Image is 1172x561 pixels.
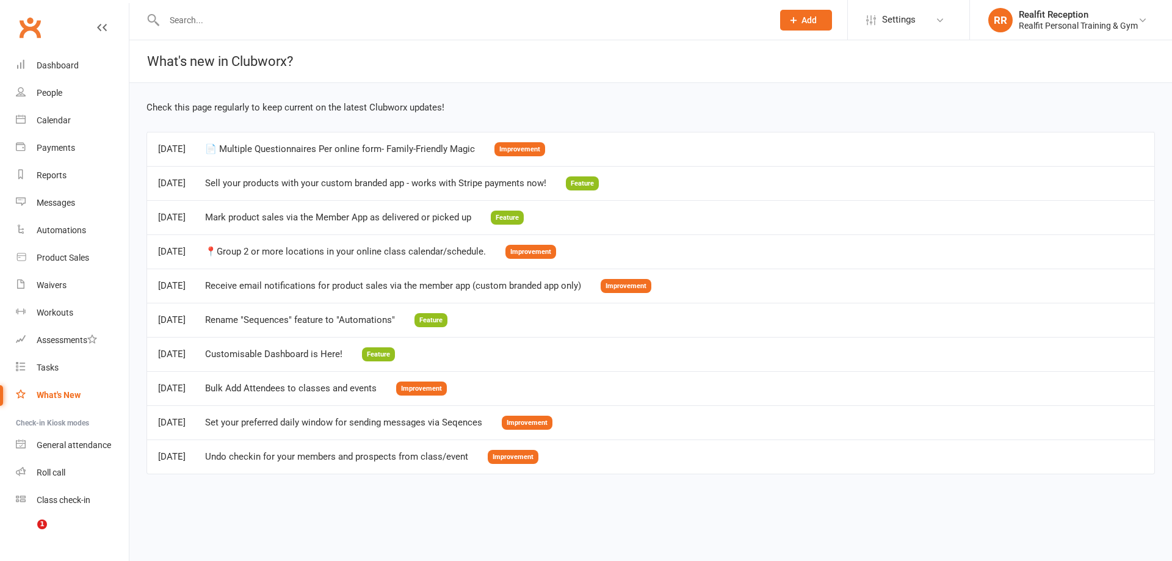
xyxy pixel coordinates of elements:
div: RR [988,8,1013,32]
div: Dashboard [37,60,79,70]
div: Class check-in [37,495,90,505]
div: Mark product sales via the Member App as delivered or picked up [205,212,471,223]
div: Undo checkin for your members and prospects from class/event [205,452,468,462]
a: [DATE]📍Group 2 or more locations in your online class calendar/schedule.Improvement [158,245,556,256]
a: [DATE]Customisable Dashboard is Here!Feature [158,348,395,359]
div: [DATE] [158,349,186,360]
div: Check this page regularly to keep current on the latest Clubworx updates! [146,100,1155,115]
a: Dashboard [16,52,129,79]
a: [DATE]Receive email notifications for product sales via the member app (custom branded app only)I... [158,280,651,291]
a: People [16,79,129,107]
span: Settings [882,6,916,34]
span: Improvement [502,416,552,430]
a: Reports [16,162,129,189]
div: Roll call [37,468,65,477]
div: Product Sales [37,253,89,262]
div: Assessments [37,335,97,345]
a: Assessments [16,327,129,354]
div: Realfit Reception [1019,9,1138,20]
div: Receive email notifications for product sales via the member app (custom branded app only) [205,281,581,291]
div: Waivers [37,280,67,290]
a: Payments [16,134,129,162]
div: [DATE] [158,281,186,291]
div: [DATE] [158,178,186,189]
div: [DATE] [158,315,186,325]
div: [DATE] [158,247,186,257]
div: Workouts [37,308,73,317]
a: Calendar [16,107,129,134]
span: Improvement [505,245,556,259]
a: Product Sales [16,244,129,272]
span: Feature [414,313,447,327]
div: People [37,88,62,98]
a: Messages [16,189,129,217]
a: [DATE]Mark product sales via the Member App as delivered or picked upFeature [158,211,524,222]
a: Clubworx [15,12,45,43]
a: [DATE]Sell your products with your custom branded app - works with Stripe payments now!Feature [158,177,599,188]
div: Set your preferred daily window for sending messages via Seqences [205,418,482,428]
a: Workouts [16,299,129,327]
div: [DATE] [158,383,186,394]
h1: What's new in Clubworx? [129,40,293,82]
div: General attendance [37,440,111,450]
a: General attendance kiosk mode [16,432,129,459]
div: [DATE] [158,212,186,223]
span: Feature [566,176,599,190]
div: Calendar [37,115,71,125]
span: Improvement [488,450,538,464]
a: [DATE]Set your preferred daily window for sending messages via SeqencesImprovement [158,416,552,427]
button: Add [780,10,832,31]
a: [DATE]Bulk Add Attendees to classes and eventsImprovement [158,382,447,393]
div: 📍Group 2 or more locations in your online class calendar/schedule. [205,247,486,257]
div: [DATE] [158,452,186,462]
div: Customisable Dashboard is Here! [205,349,342,360]
span: Feature [362,347,395,361]
a: [DATE]Rename "Sequences" feature to "Automations"Feature [158,314,447,325]
a: Tasks [16,354,129,382]
span: Improvement [396,382,447,396]
div: Reports [37,170,67,180]
a: Automations [16,217,129,244]
a: Roll call [16,459,129,487]
span: Improvement [494,142,545,156]
span: Feature [491,211,524,225]
a: Class kiosk mode [16,487,129,514]
span: Add [801,15,817,25]
div: Tasks [37,363,59,372]
a: Waivers [16,272,129,299]
div: [DATE] [158,418,186,428]
a: [DATE]Undo checkin for your members and prospects from class/eventImprovement [158,451,538,461]
span: 1 [37,519,47,529]
span: Improvement [601,279,651,293]
iframe: Intercom live chat [12,519,42,549]
div: Realfit Personal Training & Gym [1019,20,1138,31]
a: [DATE]📄 Multiple Questionnaires Per online form- Family-Friendly MagicImprovement [158,143,545,154]
div: Sell your products with your custom branded app - works with Stripe payments now! [205,178,546,189]
div: Rename "Sequences" feature to "Automations" [205,315,395,325]
div: Automations [37,225,86,235]
a: What's New [16,382,129,409]
div: What's New [37,390,81,400]
input: Search... [161,12,764,29]
div: Payments [37,143,75,153]
div: [DATE] [158,144,186,154]
div: Bulk Add Attendees to classes and events [205,383,377,394]
div: 📄 Multiple Questionnaires Per online form- Family-Friendly Magic [205,144,475,154]
div: Messages [37,198,75,208]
